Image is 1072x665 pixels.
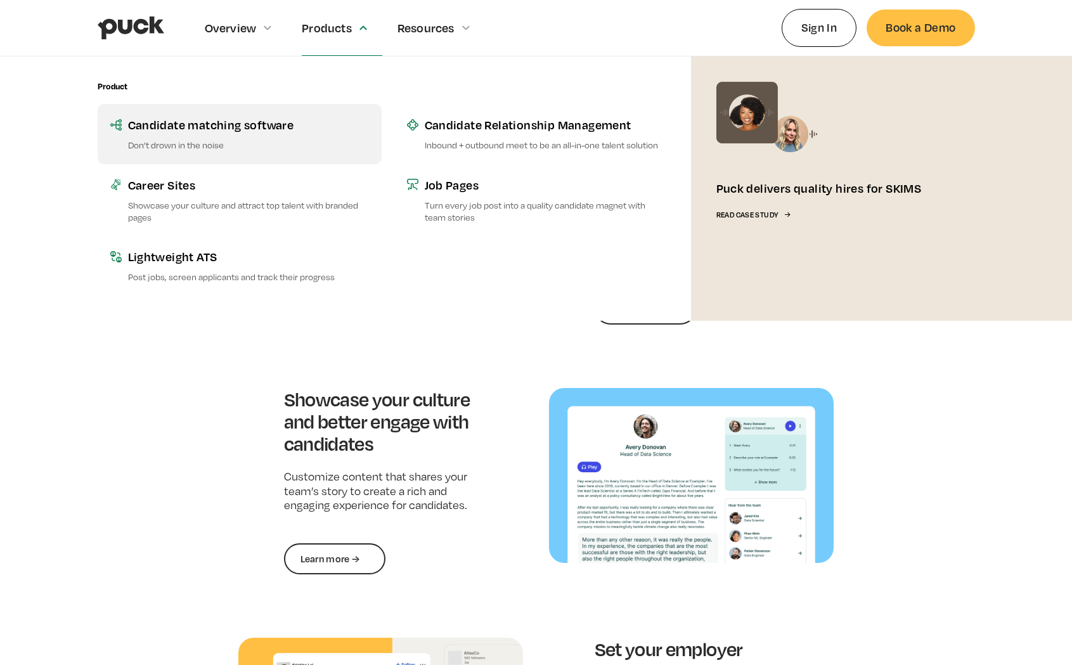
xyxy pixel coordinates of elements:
div: Lightweight ATS [128,249,369,264]
div: Puck delivers quality hires for SKIMS [716,180,922,196]
a: Puck delivers quality hires for SKIMSRead Case Study [691,56,975,321]
div: Candidate matching software [128,117,369,132]
a: Career SitesShowcase your culture and attract top talent with branded pages [98,164,382,236]
a: Lightweight ATSPost jobs, screen applicants and track their progress [98,236,382,295]
a: Sign In [782,9,857,46]
div: Overview [205,21,257,35]
h3: Showcase your culture and better engage with candidates [284,388,478,455]
p: Inbound + outbound meet to be an all-in-one talent solution [425,139,666,151]
p: Turn every job post into a quality candidate magnet with team stories [425,199,666,223]
div: Career Sites [128,177,369,193]
a: Book a Demo [867,10,974,46]
a: Candidate matching softwareDon’t drown in the noise [98,104,382,164]
a: Job PagesTurn every job post into a quality candidate magnet with team stories [394,164,678,236]
div: Candidate Relationship Management [425,117,666,132]
div: Resources [397,21,455,35]
p: Showcase your culture and attract top talent with branded pages [128,199,369,223]
p: Customize content that shares your team’s story to create a rich and engaging experience for cand... [284,470,478,512]
p: Post jobs, screen applicants and track their progress [128,271,369,283]
a: Learn more → [284,543,385,575]
div: Product [98,82,127,91]
div: Products [302,21,352,35]
div: Read Case Study [716,211,778,219]
div: Job Pages [425,177,666,193]
a: Candidate Relationship ManagementInbound + outbound meet to be an all-in-one talent solution [394,104,678,164]
p: Don’t drown in the noise [128,139,369,151]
